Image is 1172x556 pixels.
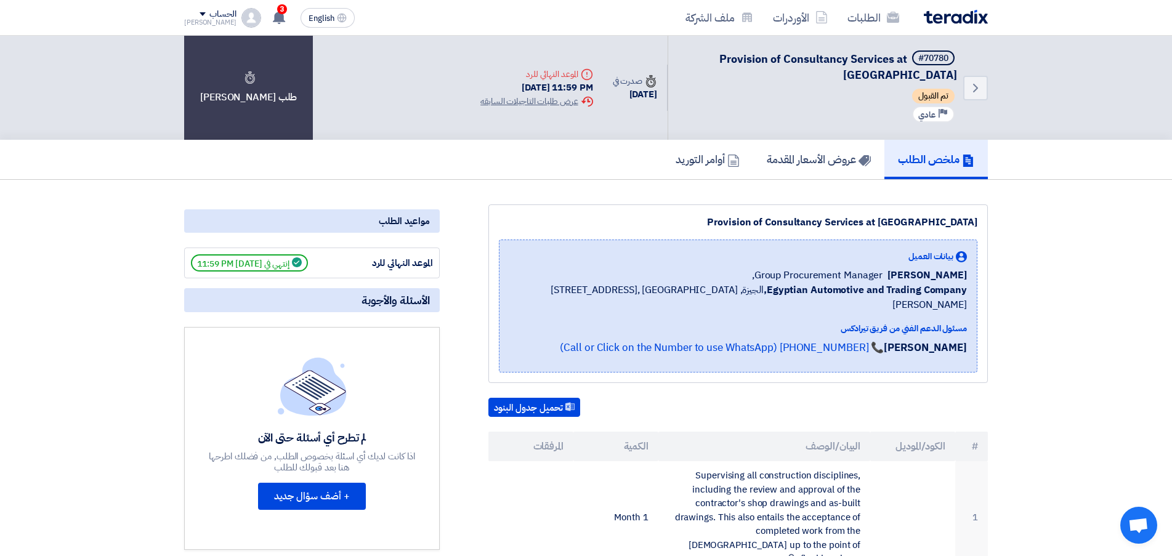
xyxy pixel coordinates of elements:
div: مسئول الدعم الفني من فريق تيرادكس [509,322,967,335]
th: # [955,432,988,461]
h5: ملخص الطلب [898,152,974,166]
button: + أضف سؤال جديد [258,483,366,510]
div: الموعد النهائي للرد [480,68,592,81]
img: profile_test.png [241,8,261,28]
span: إنتهي في [DATE] 11:59 PM [191,254,308,272]
span: Group Procurement Manager, [752,268,883,283]
th: الكود/الموديل [870,432,955,461]
span: الجيزة, [GEOGRAPHIC_DATA] ,[STREET_ADDRESS][PERSON_NAME] [509,283,967,312]
img: empty_state_list.svg [278,357,347,415]
span: بيانات العميل [908,250,953,263]
div: لم تطرح أي أسئلة حتى الآن [208,430,417,445]
a: أوامر التوريد [662,140,753,179]
a: ملخص الطلب [884,140,988,179]
img: Teradix logo [924,10,988,24]
div: [DATE] [613,87,657,102]
a: الأوردرات [763,3,838,32]
h5: عروض الأسعار المقدمة [767,152,871,166]
div: اذا كانت لديك أي اسئلة بخصوص الطلب, من فضلك اطرحها هنا بعد قبولك للطلب [208,451,417,473]
button: English [301,8,355,28]
span: تم القبول [912,89,955,103]
div: الحساب [209,9,236,20]
div: الموعد النهائي للرد [341,256,433,270]
div: [PERSON_NAME] [184,19,236,26]
span: عادي [918,109,936,121]
div: صدرت في [613,75,657,87]
h5: Provision of Consultancy Services at AUDI Cairo Center [683,50,957,83]
th: البيان/الوصف [658,432,871,461]
h5: أوامر التوريد [676,152,740,166]
a: 📞 [PHONE_NUMBER] (Call or Click on the Number to use WhatsApp) [560,340,884,355]
div: [DATE] 11:59 PM [480,81,592,95]
div: عرض طلبات التاجيلات السابقه [480,95,592,108]
span: [PERSON_NAME] [887,268,967,283]
a: ملف الشركة [676,3,763,32]
span: 3 [277,4,287,14]
a: عروض الأسعار المقدمة [753,140,884,179]
a: الطلبات [838,3,909,32]
span: English [309,14,334,23]
span: Provision of Consultancy Services at [GEOGRAPHIC_DATA] [719,50,957,83]
th: الكمية [573,432,658,461]
th: المرفقات [488,432,573,461]
div: طلب [PERSON_NAME] [184,36,313,140]
div: Provision of Consultancy Services at [GEOGRAPHIC_DATA] [499,215,977,230]
b: Egyptian Automotive and Trading Company, [764,283,967,297]
div: #70780 [918,54,948,63]
span: الأسئلة والأجوبة [362,293,430,307]
button: تحميل جدول البنود [488,398,580,417]
strong: [PERSON_NAME] [884,340,967,355]
a: Open chat [1120,507,1157,544]
div: مواعيد الطلب [184,209,440,233]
